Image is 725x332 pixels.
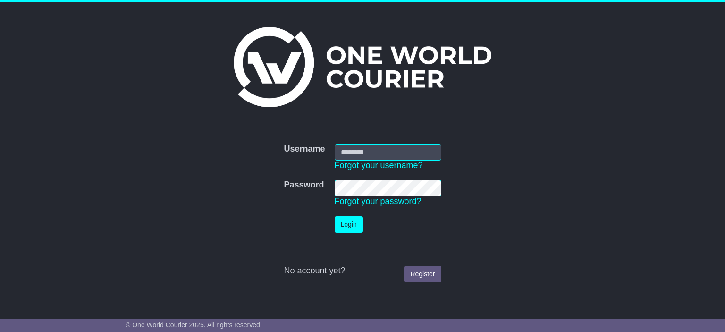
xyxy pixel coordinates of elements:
[335,216,363,233] button: Login
[335,161,423,170] a: Forgot your username?
[404,266,441,282] a: Register
[335,196,422,206] a: Forgot your password?
[284,266,441,276] div: No account yet?
[284,144,325,154] label: Username
[234,27,491,107] img: One World
[126,321,262,329] span: © One World Courier 2025. All rights reserved.
[284,180,324,190] label: Password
